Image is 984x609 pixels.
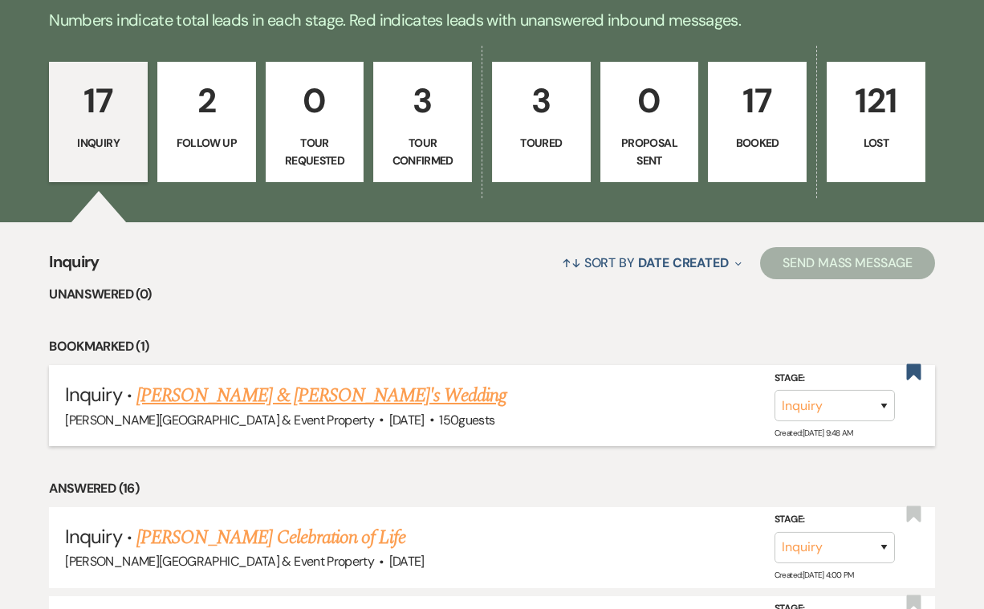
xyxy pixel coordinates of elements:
p: Lost [837,134,915,152]
span: [DATE] [389,412,425,428]
p: Follow Up [168,134,246,152]
li: Bookmarked (1) [49,336,934,357]
a: 121Lost [827,62,925,182]
span: Date Created [638,254,729,271]
span: Created: [DATE] 4:00 PM [775,570,854,580]
span: ↑↓ [562,254,581,271]
p: 0 [611,74,689,128]
span: [PERSON_NAME][GEOGRAPHIC_DATA] & Event Property [65,412,374,428]
li: Unanswered (0) [49,284,934,305]
a: 2Follow Up [157,62,256,182]
p: Proposal Sent [611,134,689,170]
span: Inquiry [49,250,100,284]
a: 3Toured [492,62,591,182]
span: Inquiry [65,524,121,549]
a: [PERSON_NAME] Celebration of Life [136,523,405,552]
button: Sort By Date Created [555,242,748,284]
a: 17Inquiry [49,62,148,182]
span: [PERSON_NAME][GEOGRAPHIC_DATA] & Event Property [65,553,374,570]
span: Inquiry [65,382,121,407]
a: [PERSON_NAME] & [PERSON_NAME]'s Wedding [136,381,507,410]
p: Booked [718,134,796,152]
p: 3 [384,74,462,128]
p: 3 [502,74,580,128]
li: Answered (16) [49,478,934,499]
a: 17Booked [708,62,807,182]
label: Stage: [775,369,895,387]
label: Stage: [775,511,895,529]
span: Created: [DATE] 9:48 AM [775,428,853,438]
p: 17 [59,74,137,128]
p: 121 [837,74,915,128]
span: [DATE] [389,553,425,570]
p: Tour Confirmed [384,134,462,170]
p: Tour Requested [276,134,354,170]
p: Inquiry [59,134,137,152]
p: Toured [502,134,580,152]
a: 0Tour Requested [266,62,364,182]
span: 150 guests [439,412,494,428]
p: 2 [168,74,246,128]
a: 0Proposal Sent [600,62,699,182]
p: 17 [718,74,796,128]
p: 0 [276,74,354,128]
a: 3Tour Confirmed [373,62,472,182]
button: Send Mass Message [760,247,935,279]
